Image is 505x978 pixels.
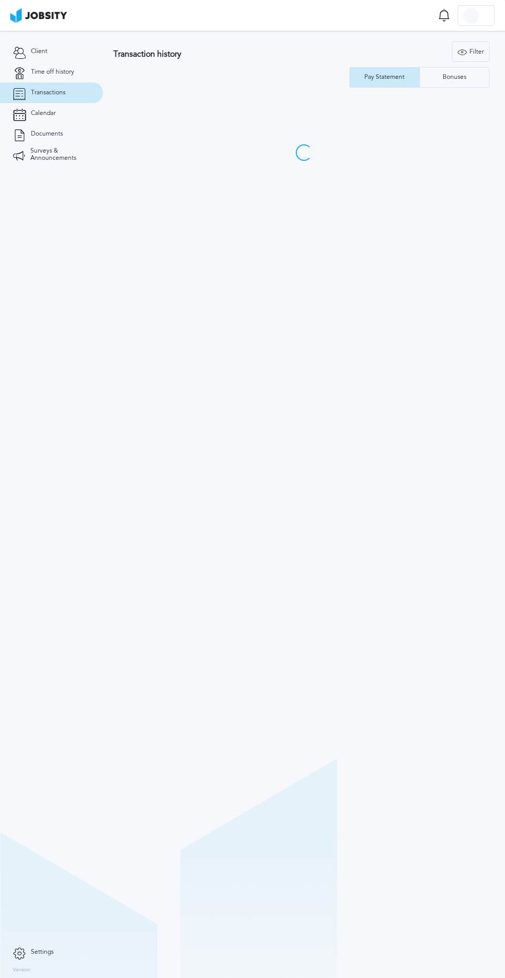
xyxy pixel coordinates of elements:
[113,49,318,59] h3: Transaction history
[30,147,90,162] span: Surveys & Announcements
[31,130,63,138] span: Documents
[31,48,47,55] span: Client
[452,41,490,62] button: Filter
[31,89,65,96] span: Transactions
[359,74,410,81] div: Pay Statement
[31,949,54,956] span: Settings
[419,67,490,88] button: Bonuses
[349,67,419,88] button: Pay Statement
[31,69,74,76] span: Time off history
[31,110,56,117] span: Calendar
[10,8,67,23] img: ab4bad089aa723f57921c736e9817d99.png
[13,967,32,973] label: Version:
[437,74,472,81] div: Bonuses
[452,42,489,62] div: Filter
